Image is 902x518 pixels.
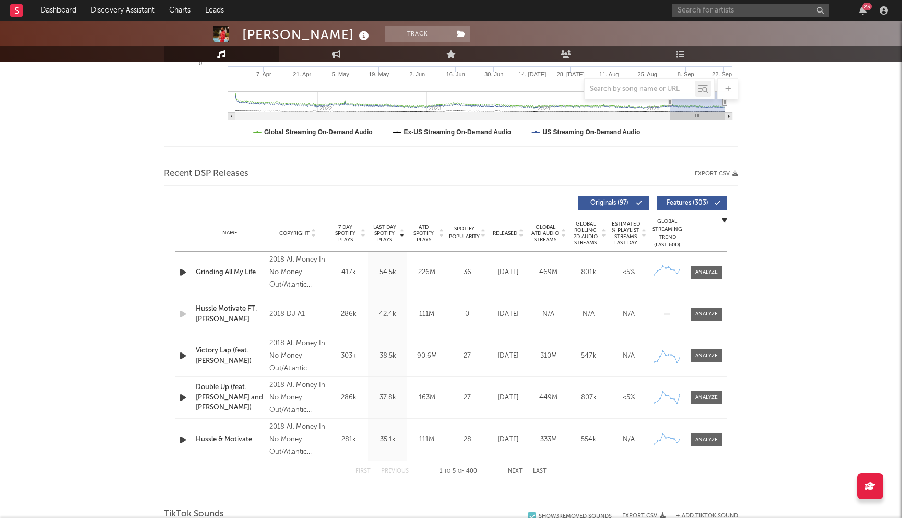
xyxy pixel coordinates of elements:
[404,128,512,136] text: Ex-US Streaming On-Demand Audio
[331,224,359,243] span: 7 Day Spotify Plays
[269,337,326,375] div: 2018 All Money In No Money Out/Atlantic Recording Corporation for the [GEOGRAPHIC_DATA] and WEA I...
[331,393,365,403] div: 286k
[331,267,365,278] div: 417k
[269,308,326,321] div: 2018 DJ A1
[531,267,566,278] div: 469M
[196,229,264,237] div: Name
[862,3,872,10] div: 23
[331,309,365,320] div: 286k
[458,469,464,474] span: of
[611,351,646,361] div: N/A
[585,85,695,93] input: Search by song name or URL
[264,128,373,136] text: Global Streaming On-Demand Audio
[381,468,409,474] button: Previous
[196,346,264,366] a: Victory Lap (feat. [PERSON_NAME])
[859,6,867,15] button: 23
[446,71,465,77] text: 16. Jun
[449,267,485,278] div: 36
[242,26,372,43] div: [PERSON_NAME]
[196,382,264,413] a: Double Up (feat. [PERSON_NAME] and [PERSON_NAME])
[196,434,264,445] a: Hussle & Motivate
[331,434,365,445] div: 281k
[695,171,738,177] button: Export CSV
[269,379,326,417] div: 2018 All Money In No Money Out/Atlantic Recording Corporation for the [GEOGRAPHIC_DATA] and WEA I...
[599,71,619,77] text: 11. Aug
[449,309,485,320] div: 0
[164,168,248,180] span: Recent DSP Releases
[542,128,640,136] text: US Streaming On-Demand Audio
[491,393,526,403] div: [DATE]
[371,434,405,445] div: 35.1k
[410,434,444,445] div: 111M
[571,393,606,403] div: 807k
[638,71,657,77] text: 25. Aug
[531,351,566,361] div: 310M
[557,71,585,77] text: 28. [DATE]
[484,71,503,77] text: 30. Jun
[571,351,606,361] div: 547k
[371,393,405,403] div: 37.8k
[611,434,646,445] div: N/A
[279,230,310,237] span: Copyright
[531,434,566,445] div: 333M
[531,309,566,320] div: N/A
[269,421,326,458] div: 2018 All Money In No Money Out/Atlantic Recording Corporation for the [GEOGRAPHIC_DATA] and WEA I...
[493,230,517,237] span: Released
[651,218,683,249] div: Global Streaming Trend (Last 60D)
[491,351,526,361] div: [DATE]
[331,351,365,361] div: 303k
[578,196,649,210] button: Originals(97)
[430,465,487,478] div: 1 5 400
[672,4,829,17] input: Search for artists
[531,393,566,403] div: 449M
[371,309,405,320] div: 42.4k
[712,71,732,77] text: 22. Sep
[449,225,480,241] span: Spotify Popularity
[410,351,444,361] div: 90.6M
[410,224,437,243] span: ATD Spotify Plays
[410,309,444,320] div: 111M
[196,304,264,324] a: Hussle Motivate FT. [PERSON_NAME]
[449,351,485,361] div: 27
[409,71,425,77] text: 2. Jun
[571,434,606,445] div: 554k
[355,468,371,474] button: First
[518,71,546,77] text: 14. [DATE]
[449,393,485,403] div: 27
[611,267,646,278] div: <5%
[199,60,202,66] text: 0
[332,71,350,77] text: 5. May
[256,71,271,77] text: 7. Apr
[571,267,606,278] div: 801k
[491,309,526,320] div: [DATE]
[269,254,326,291] div: 2018 All Money In No Money Out/Atlantic Recording Corporation for the [GEOGRAPHIC_DATA] and WEA I...
[293,71,311,77] text: 21. Apr
[533,468,547,474] button: Last
[369,71,389,77] text: 19. May
[385,26,450,42] button: Track
[196,267,264,278] a: Grinding All My Life
[657,196,727,210] button: Features(303)
[571,221,600,246] span: Global Rolling 7D Audio Streams
[444,469,450,474] span: to
[410,267,444,278] div: 226M
[585,200,633,206] span: Originals ( 97 )
[410,393,444,403] div: 163M
[611,221,640,246] span: Estimated % Playlist Streams Last Day
[371,267,405,278] div: 54.5k
[371,351,405,361] div: 38.5k
[491,434,526,445] div: [DATE]
[678,71,694,77] text: 8. Sep
[508,468,523,474] button: Next
[371,224,398,243] span: Last Day Spotify Plays
[571,309,606,320] div: N/A
[663,200,711,206] span: Features ( 303 )
[611,309,646,320] div: N/A
[611,393,646,403] div: <5%
[531,224,560,243] span: Global ATD Audio Streams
